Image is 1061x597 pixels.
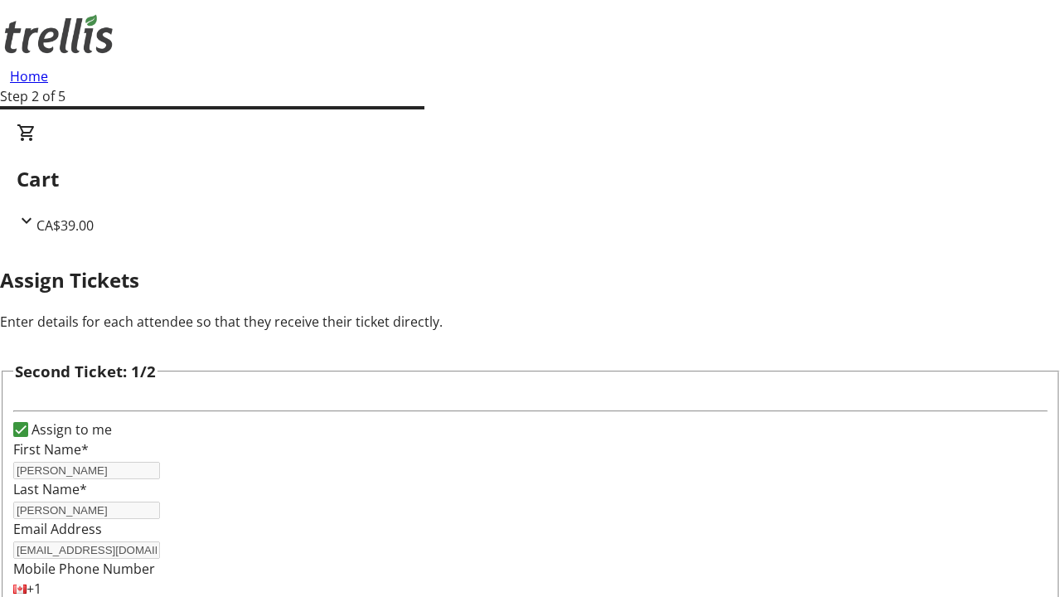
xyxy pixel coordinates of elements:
[15,360,156,383] h3: Second Ticket: 1/2
[13,480,87,498] label: Last Name*
[17,164,1044,194] h2: Cart
[17,123,1044,235] div: CartCA$39.00
[28,420,112,439] label: Assign to me
[13,520,102,538] label: Email Address
[13,560,155,578] label: Mobile Phone Number
[36,216,94,235] span: CA$39.00
[13,440,89,459] label: First Name*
